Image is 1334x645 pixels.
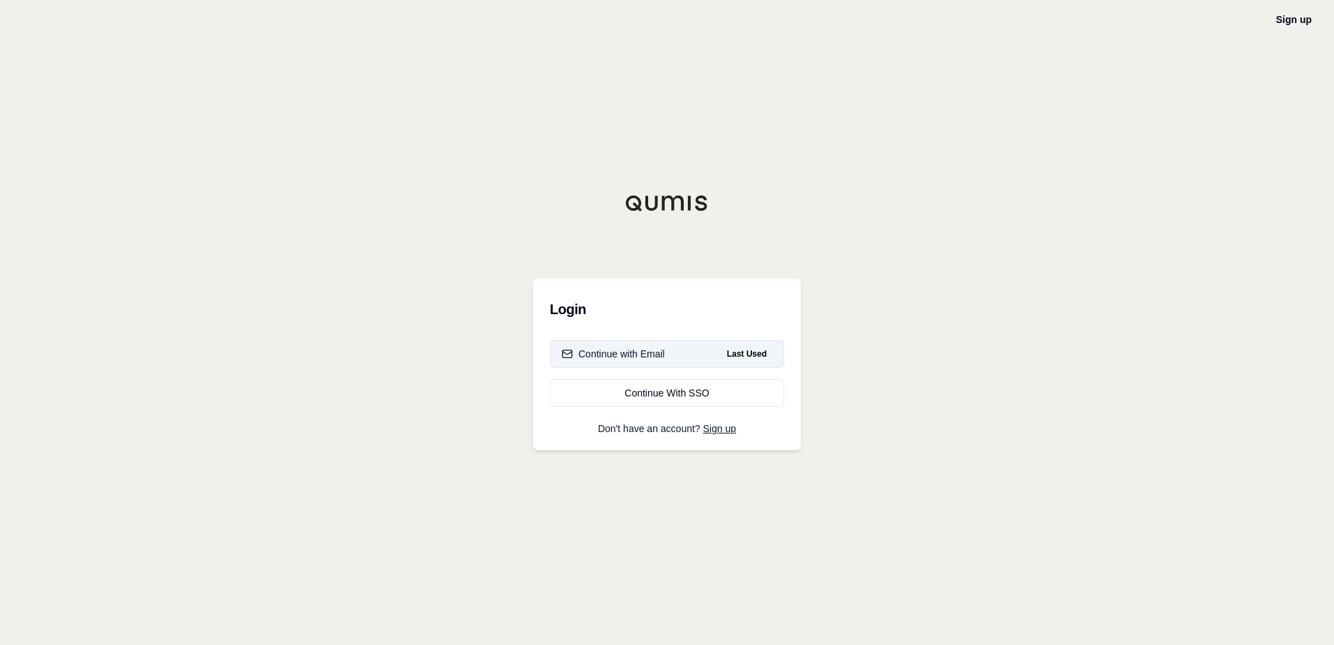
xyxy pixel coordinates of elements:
[625,195,709,212] img: Qumis
[550,424,784,433] p: Don't have an account?
[562,386,772,400] div: Continue With SSO
[550,340,784,368] button: Continue with EmailLast Used
[703,423,736,434] a: Sign up
[550,379,784,407] a: Continue With SSO
[550,295,784,323] h3: Login
[562,347,665,361] div: Continue with Email
[1276,14,1312,25] a: Sign up
[721,346,772,362] span: Last Used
